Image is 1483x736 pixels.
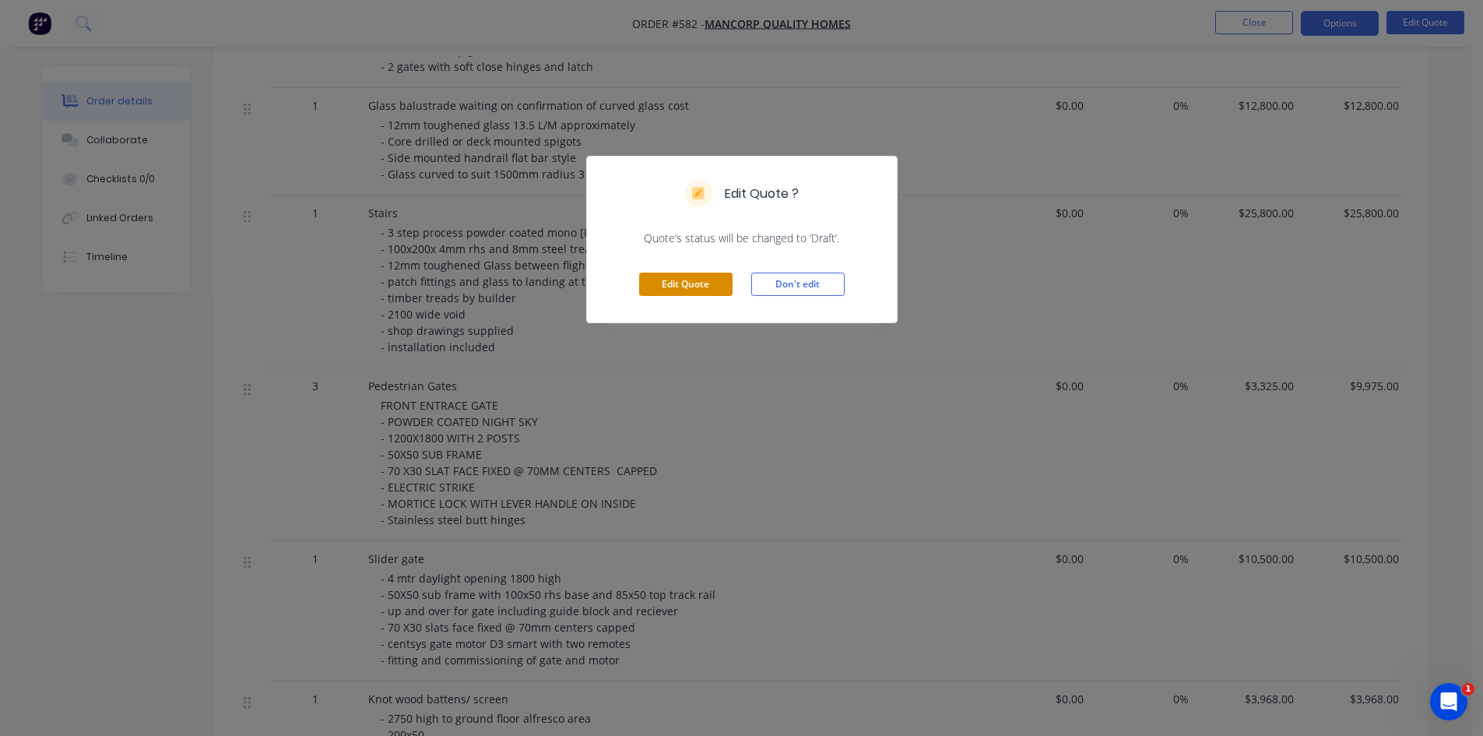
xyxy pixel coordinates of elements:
span: 1 [1462,683,1474,696]
iframe: Intercom live chat [1430,683,1467,720]
button: Don't edit [751,273,845,296]
button: Edit Quote [639,273,733,296]
span: Quote’s status will be changed to ‘Draft’. [606,231,878,246]
h5: Edit Quote ? [725,185,799,203]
